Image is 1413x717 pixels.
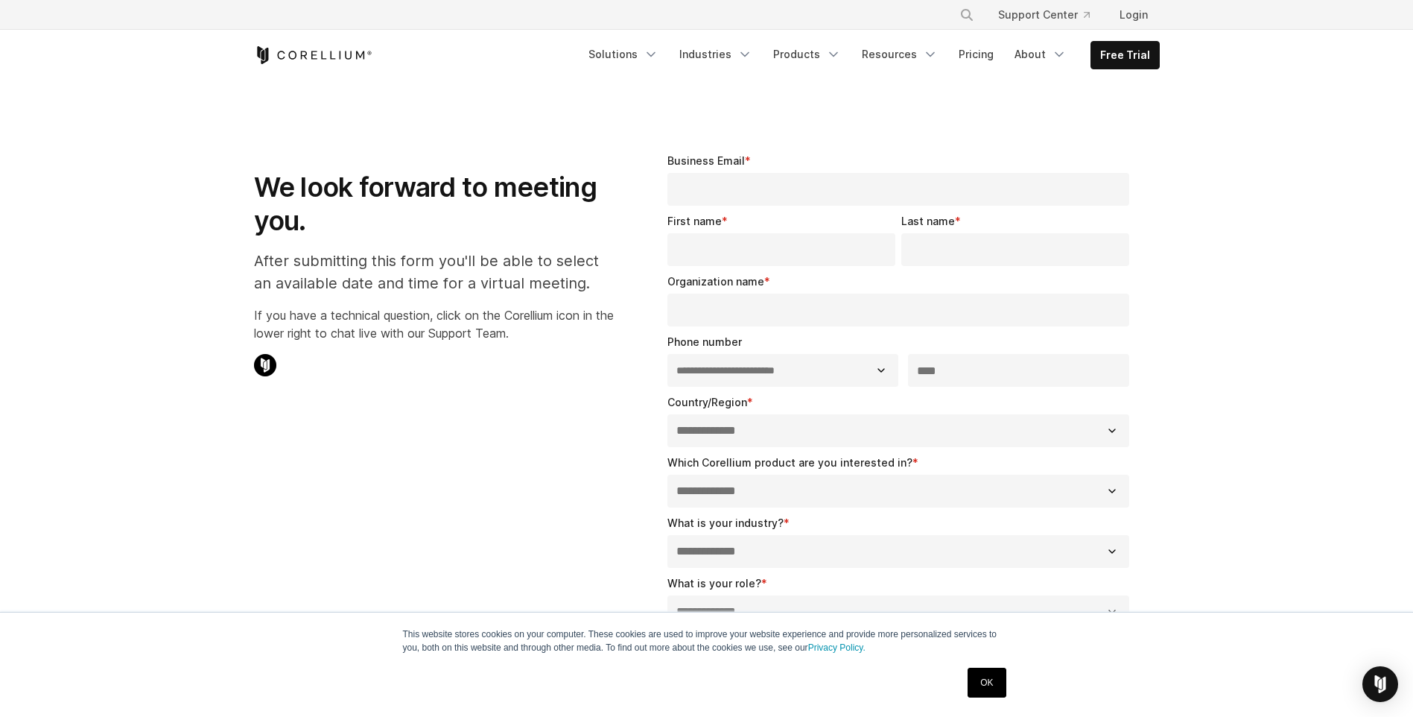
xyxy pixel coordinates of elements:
[950,41,1003,68] a: Pricing
[667,517,784,529] span: What is your industry?
[764,41,850,68] a: Products
[667,456,912,469] span: Which Corellium product are you interested in?
[580,41,667,68] a: Solutions
[667,215,722,227] span: First name
[808,642,866,653] a: Privacy Policy.
[901,215,955,227] span: Last name
[986,1,1102,28] a: Support Center
[254,306,614,342] p: If you have a technical question, click on the Corellium icon in the lower right to chat live wit...
[254,171,614,238] h1: We look forward to meeting you.
[1108,1,1160,28] a: Login
[667,275,764,288] span: Organization name
[942,1,1160,28] div: Navigation Menu
[1091,42,1159,69] a: Free Trial
[580,41,1160,69] div: Navigation Menu
[968,668,1006,698] a: OK
[667,154,745,167] span: Business Email
[667,335,742,348] span: Phone number
[403,628,1011,654] p: This website stores cookies on your computer. These cookies are used to improve your website expe...
[670,41,761,68] a: Industries
[254,46,372,64] a: Corellium Home
[853,41,947,68] a: Resources
[953,1,980,28] button: Search
[254,250,614,294] p: After submitting this form you'll be able to select an available date and time for a virtual meet...
[667,577,761,590] span: What is your role?
[254,354,276,376] img: Corellium Chat Icon
[667,396,747,408] span: Country/Region
[1006,41,1076,68] a: About
[1362,666,1398,702] div: Open Intercom Messenger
